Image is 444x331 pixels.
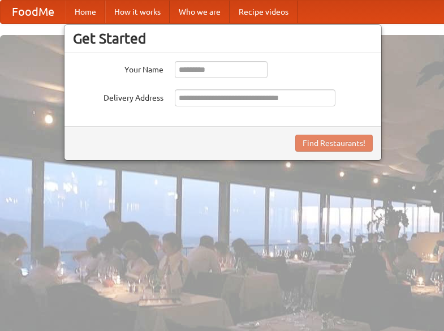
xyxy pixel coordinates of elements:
[1,1,66,23] a: FoodMe
[105,1,170,23] a: How it works
[66,1,105,23] a: Home
[73,89,163,104] label: Delivery Address
[295,135,373,152] button: Find Restaurants!
[73,30,373,47] h3: Get Started
[73,61,163,75] label: Your Name
[170,1,230,23] a: Who we are
[230,1,298,23] a: Recipe videos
